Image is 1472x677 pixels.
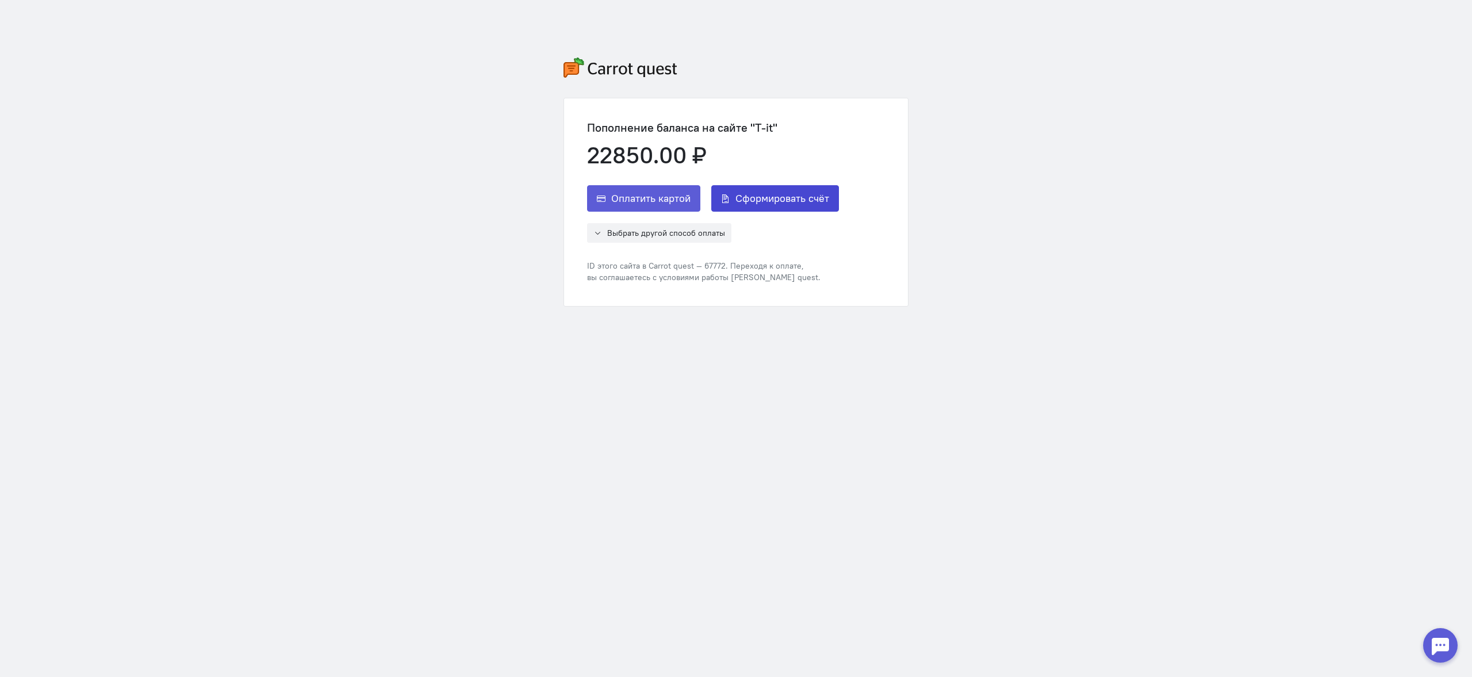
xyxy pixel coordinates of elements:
div: ID этого сайта в Carrot quest — 67772. Переходя к оплате, вы соглашаетесь с условиями работы [PER... [587,260,839,283]
div: 22850.00 ₽ [587,143,839,168]
span: Выбрать другой способ оплаты [607,228,725,238]
span: Сформировать счёт [735,192,829,205]
div: Пополнение баланса на сайте "T-it" [587,121,839,134]
button: Оплатить картой [587,185,700,212]
button: Сформировать счёт [711,185,839,212]
span: Оплатить картой [611,192,691,205]
img: carrot-quest-logo.svg [563,58,677,78]
button: Выбрать другой способ оплаты [587,223,731,243]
